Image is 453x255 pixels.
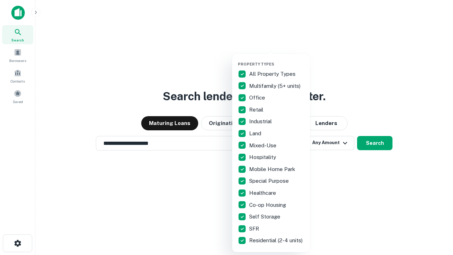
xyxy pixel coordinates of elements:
p: Multifamily (5+ units) [249,82,302,90]
p: Special Purpose [249,177,290,185]
p: Self Storage [249,212,282,221]
p: Residential (2-4 units) [249,236,304,245]
p: Mobile Home Park [249,165,297,174]
p: Healthcare [249,189,277,197]
p: Mixed-Use [249,141,278,150]
span: Property Types [238,62,274,66]
p: Retail [249,106,265,114]
p: Industrial [249,117,273,126]
p: All Property Types [249,70,297,78]
p: Land [249,129,263,138]
iframe: Chat Widget [418,198,453,232]
p: Hospitality [249,153,277,161]
p: SFR [249,225,260,233]
p: Co-op Housing [249,201,287,209]
p: Office [249,93,266,102]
